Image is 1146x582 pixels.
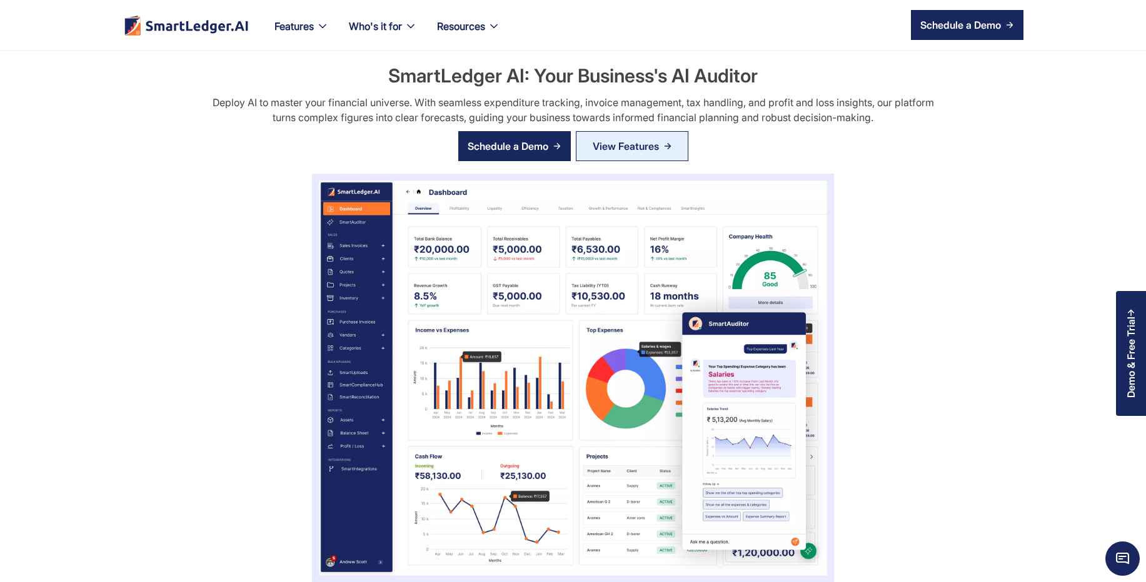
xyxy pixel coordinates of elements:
img: Arrow Right Blue [664,142,671,150]
div: Resources [427,17,510,50]
span: Chat Widget [1105,541,1140,576]
div: Features [264,17,339,50]
div: Who's it for [349,17,402,35]
div: Schedule a Demo [920,17,1001,32]
a: Schedule a Demo [911,10,1023,40]
a: home [123,15,249,36]
div: Features [274,17,314,35]
div: View Features [593,136,659,156]
div: Schedule a Demo [468,139,548,154]
img: arrow right icon [1006,21,1013,29]
img: arrow right icon [553,142,561,150]
h2: SmartLedger AI: Your Business's AI Auditor [388,62,758,89]
div: Deploy AI to master your financial universe. With seamless expenditure tracking, invoice manageme... [203,95,943,125]
div: Who's it for [339,17,427,50]
div: Demo & Free Trial [1125,317,1137,398]
a: View Features [576,131,688,161]
div: Resources [437,17,485,35]
a: Schedule a Demo [458,131,571,161]
img: footer logo [123,15,249,36]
